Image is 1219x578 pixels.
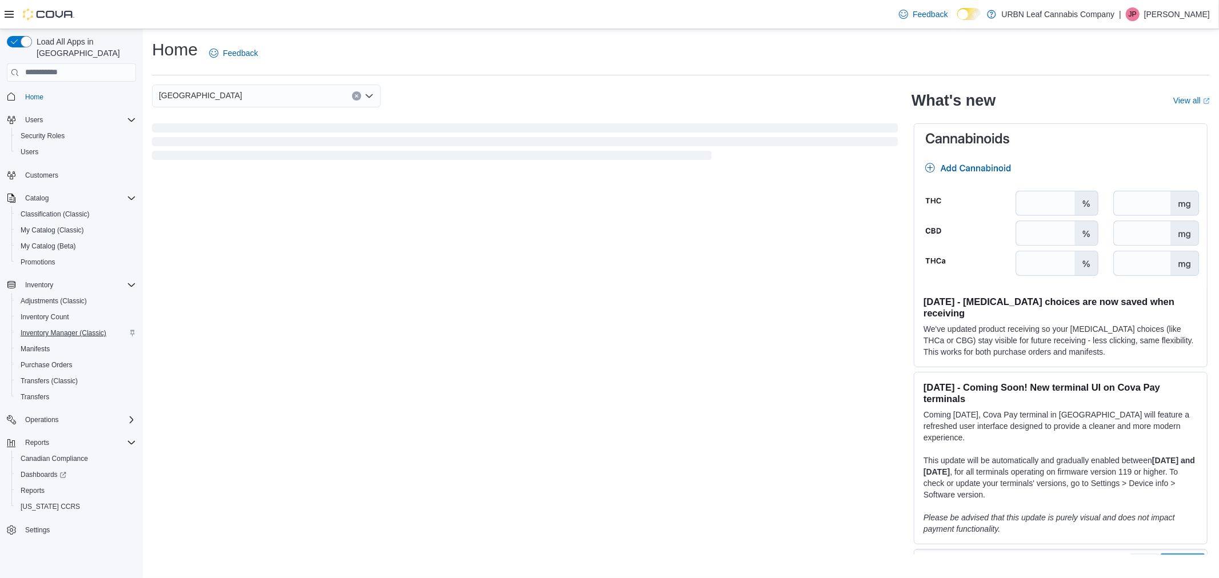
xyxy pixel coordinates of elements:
[11,325,141,341] button: Inventory Manager (Classic)
[16,207,136,221] span: Classification (Classic)
[152,126,898,162] span: Loading
[223,47,258,59] span: Feedback
[16,255,60,269] a: Promotions
[21,147,38,156] span: Users
[25,194,49,203] span: Catalog
[2,167,141,183] button: Customers
[16,452,136,465] span: Canadian Compliance
[21,486,45,495] span: Reports
[1002,7,1115,21] p: URBN Leaf Cannabis Company
[25,438,49,447] span: Reports
[16,342,54,356] a: Manifests
[924,323,1198,358] p: We've updated product receiving so your [MEDICAL_DATA] choices (like THCa or CBG) stay visible fo...
[23,9,74,20] img: Cova
[16,358,136,372] span: Purchase Orders
[21,436,136,449] span: Reports
[957,20,958,21] span: Dark Mode
[205,42,262,65] a: Feedback
[21,523,54,537] a: Settings
[924,455,1198,500] p: This update will be automatically and gradually enabled between , for all terminals operating on ...
[21,90,48,104] a: Home
[924,382,1198,404] h3: [DATE] - Coming Soon! New terminal UI on Cova Pay terminals
[16,374,82,388] a: Transfers (Classic)
[25,280,53,290] span: Inventory
[21,328,106,338] span: Inventory Manager (Classic)
[16,484,136,497] span: Reports
[21,131,65,141] span: Security Roles
[11,222,141,238] button: My Catalog (Classic)
[25,525,50,535] span: Settings
[21,392,49,402] span: Transfers
[21,278,136,292] span: Inventory
[894,3,952,26] a: Feedback
[11,499,141,515] button: [US_STATE] CCRS
[21,454,88,463] span: Canadian Compliance
[2,112,141,128] button: Users
[16,145,136,159] span: Users
[16,390,54,404] a: Transfers
[913,9,948,20] span: Feedback
[16,223,89,237] a: My Catalog (Classic)
[21,360,73,370] span: Purchase Orders
[11,357,141,373] button: Purchase Orders
[352,91,361,101] button: Clear input
[11,389,141,405] button: Transfers
[1173,96,1210,105] a: View allExternal link
[1129,7,1137,21] span: JP
[16,468,136,481] span: Dashboards
[1144,7,1210,21] p: [PERSON_NAME]
[16,294,91,308] a: Adjustments (Classic)
[16,223,136,237] span: My Catalog (Classic)
[2,435,141,451] button: Reports
[924,296,1198,319] h3: [DATE] - [MEDICAL_DATA] choices are now saved when receiving
[16,326,136,340] span: Inventory Manager (Classic)
[21,210,90,219] span: Classification (Classic)
[159,89,242,102] span: [GEOGRAPHIC_DATA]
[16,484,49,497] a: Reports
[1203,98,1210,105] svg: External link
[912,91,996,110] h2: What's new
[16,310,74,324] a: Inventory Count
[16,129,136,143] span: Security Roles
[21,191,136,205] span: Catalog
[1126,7,1140,21] div: Jess Pettitt
[21,344,50,354] span: Manifests
[2,277,141,293] button: Inventory
[21,502,80,511] span: [US_STATE] CCRS
[11,293,141,309] button: Adjustments (Classic)
[16,239,136,253] span: My Catalog (Beta)
[21,312,69,322] span: Inventory Count
[2,521,141,538] button: Settings
[21,226,84,235] span: My Catalog (Classic)
[16,500,85,513] a: [US_STATE] CCRS
[21,470,66,479] span: Dashboards
[32,36,136,59] span: Load All Apps in [GEOGRAPHIC_DATA]
[11,254,141,270] button: Promotions
[11,309,141,325] button: Inventory Count
[25,171,58,180] span: Customers
[11,451,141,467] button: Canadian Compliance
[25,415,59,424] span: Operations
[16,326,111,340] a: Inventory Manager (Classic)
[25,115,43,125] span: Users
[21,523,136,537] span: Settings
[21,113,47,127] button: Users
[16,468,71,481] a: Dashboards
[152,38,198,61] h1: Home
[21,436,54,449] button: Reports
[21,113,136,127] span: Users
[21,242,76,251] span: My Catalog (Beta)
[957,8,981,20] input: Dark Mode
[11,483,141,499] button: Reports
[11,206,141,222] button: Classification (Classic)
[924,409,1198,443] p: Coming [DATE], Cova Pay terminal in [GEOGRAPHIC_DATA] will feature a refreshed user interface des...
[2,89,141,105] button: Home
[16,239,81,253] a: My Catalog (Beta)
[11,373,141,389] button: Transfers (Classic)
[21,90,136,104] span: Home
[21,191,53,205] button: Catalog
[21,376,78,386] span: Transfers (Classic)
[7,84,136,568] nav: Complex example
[21,413,136,427] span: Operations
[16,294,136,308] span: Adjustments (Classic)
